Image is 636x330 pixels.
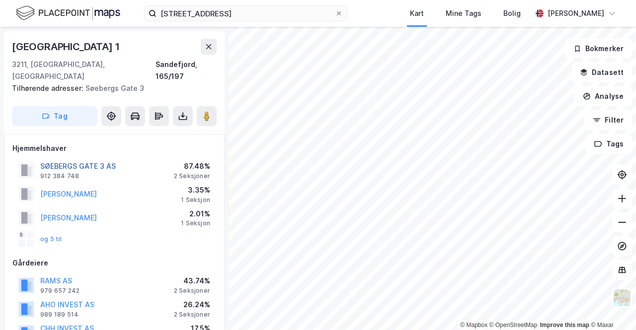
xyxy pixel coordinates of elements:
div: Bolig [503,7,521,19]
div: Gårdeiere [12,257,216,269]
span: Tilhørende adresser: [12,84,85,92]
div: Kontrollprogram for chat [586,282,636,330]
button: Datasett [571,63,632,82]
a: OpenStreetMap [489,322,538,329]
div: 3.35% [181,184,210,196]
div: 1 Seksjon [181,196,210,204]
div: 2 Seksjoner [174,172,210,180]
div: 26.24% [174,299,210,311]
a: Improve this map [540,322,589,329]
button: Tags [586,134,632,154]
input: Søk på adresse, matrikkel, gårdeiere, leietakere eller personer [157,6,335,21]
button: Analyse [574,86,632,106]
iframe: Chat Widget [586,282,636,330]
div: 43.74% [174,275,210,287]
div: 2 Seksjoner [174,287,210,295]
a: Mapbox [460,322,487,329]
div: 1 Seksjon [181,219,210,227]
button: Bokmerker [565,39,632,59]
img: logo.f888ab2527a4732fd821a326f86c7f29.svg [16,4,120,22]
div: 87.48% [174,160,210,172]
button: Tag [12,106,97,126]
div: 2.01% [181,208,210,220]
div: Søebergs Gate 3 [12,82,209,94]
div: Mine Tags [446,7,481,19]
div: 2 Seksjoner [174,311,210,319]
div: Sandefjord, 165/197 [156,59,217,82]
div: [GEOGRAPHIC_DATA] 1 [12,39,122,55]
button: Filter [584,110,632,130]
div: 912 384 748 [40,172,79,180]
div: 979 657 242 [40,287,79,295]
div: Hjemmelshaver [12,142,216,154]
div: 989 189 514 [40,311,79,319]
div: Kart [410,7,424,19]
div: [PERSON_NAME] [548,7,604,19]
div: 3211, [GEOGRAPHIC_DATA], [GEOGRAPHIC_DATA] [12,59,156,82]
